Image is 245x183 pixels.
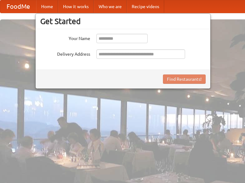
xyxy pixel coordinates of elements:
[127,0,164,13] a: Recipe videos
[0,0,36,13] a: FoodMe
[36,0,58,13] a: Home
[163,74,206,84] button: Find Restaurants!
[40,34,90,42] label: Your Name
[40,49,90,57] label: Delivery Address
[58,0,94,13] a: How it works
[40,17,206,26] h3: Get Started
[94,0,127,13] a: Who we are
